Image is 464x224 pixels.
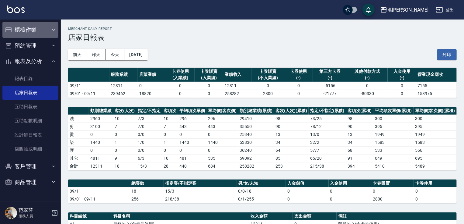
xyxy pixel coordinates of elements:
td: 12311 [109,82,138,90]
td: 0 [178,130,206,138]
th: 支出金額 [293,212,337,220]
td: 09/01 - 09/11 [68,195,130,203]
td: 0 [166,82,195,90]
td: 2800 [371,195,414,203]
td: 78 / 12 [309,123,346,130]
td: 258282 [223,90,252,98]
td: 85 [274,154,309,162]
td: 35550 [238,123,274,130]
div: (-) [349,75,386,81]
th: 備註 [337,212,457,220]
td: 0 [284,82,313,90]
td: 32 / 2 [309,138,346,146]
th: 店販業績 [138,68,166,82]
td: 4811 [89,154,113,162]
td: 0/1/255 [237,195,286,203]
td: 533 [373,146,414,154]
td: 68 [346,146,373,154]
td: 34 [346,138,373,146]
td: 0 [113,146,136,154]
td: 護 [68,146,89,154]
th: 客項次(累積) [346,107,373,115]
th: 業績收入 [223,68,252,82]
td: 0 [371,187,414,195]
td: 0 [251,82,284,90]
div: (-) [286,75,311,81]
td: 18 [130,187,164,195]
td: 5410 [373,162,414,170]
td: 65 / 20 [309,154,346,162]
th: 營業現金應收 [416,68,457,82]
td: 7 / 0 [136,123,162,130]
td: 695 [414,154,457,162]
div: 卡券販賣 [253,68,283,75]
td: 0 [286,187,328,195]
a: 報表目錄 [2,72,58,86]
td: 0 [89,130,113,138]
td: 0 [329,187,371,195]
button: 預約管理 [2,38,58,54]
td: 9 [113,154,136,162]
td: 1 / 0 [136,138,162,146]
td: 0 [138,82,166,90]
td: 7 [113,123,136,130]
td: 649 [373,154,414,162]
button: 客戶管理 [2,158,58,174]
td: 0 [206,130,238,138]
th: 科目名稱 [112,212,249,220]
th: 客次(人次)(累積) [274,107,309,115]
td: 10 [162,115,178,123]
th: 客項次 [162,107,178,115]
th: 平均項次單價 [178,107,206,115]
td: 其它 [68,154,89,162]
td: 13 / 0 [309,130,346,138]
td: 90 [346,123,373,130]
td: 158975 [416,90,457,98]
td: 1583 [373,138,414,146]
img: Person [5,207,17,219]
td: 91 [346,154,373,162]
td: 28 [162,162,178,170]
a: 設計師日報表 [2,128,58,142]
td: 15/3 [136,162,162,170]
div: 卡券販賣 [196,68,222,75]
td: 剪 [68,123,89,130]
td: 443 [178,123,206,130]
td: 1440 [89,138,113,146]
td: 296 [178,115,206,123]
td: 34 [274,138,309,146]
td: 59092 [238,154,274,162]
div: (-) [389,75,415,81]
th: 服務業績 [109,68,138,82]
th: 客次(人次) [113,107,136,115]
td: 09/01 - 09/11 [68,90,109,98]
td: -5156 [313,82,347,90]
button: 商品管理 [2,174,58,190]
th: 類別總業績 [89,107,113,115]
td: 443 [206,123,238,130]
td: 36240 [238,146,274,154]
td: 0 [113,130,136,138]
td: 12311 [223,82,252,90]
table: a dense table [68,107,457,170]
th: 男/女/未知 [237,180,286,187]
td: 洗 [68,115,89,123]
td: 0 [195,82,223,90]
h5: 范翠萍 [19,207,50,213]
td: 0 [388,82,416,90]
td: 染 [68,138,89,146]
img: Logo [7,5,25,13]
td: 218/38 [164,195,237,203]
td: 98 [274,115,309,123]
div: 卡券使用 [286,68,311,75]
td: 440 [178,162,206,170]
td: 15/3 [164,187,237,195]
td: 13 [274,130,309,138]
a: 店家日報表 [2,86,58,100]
td: 1 [113,138,136,146]
td: 合計 [68,162,89,170]
table: a dense table [68,68,457,98]
div: 其他付款方式 [349,68,386,75]
th: 收入金額 [249,212,293,220]
td: 2960 [89,115,113,123]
